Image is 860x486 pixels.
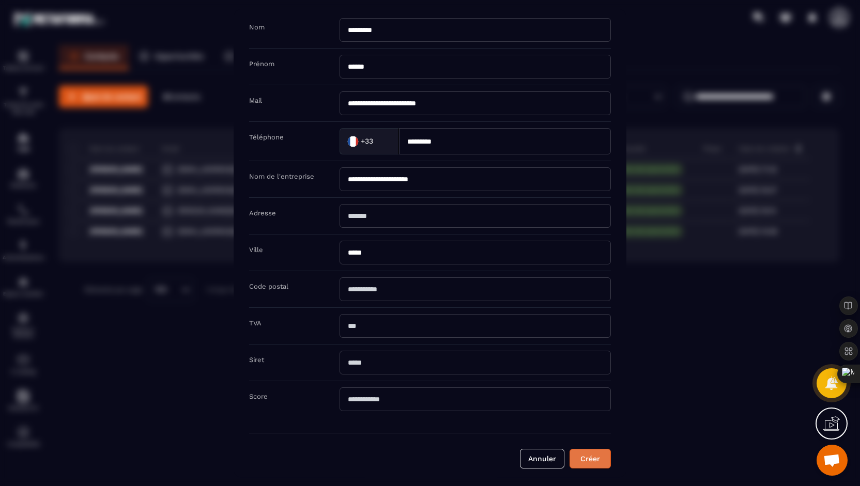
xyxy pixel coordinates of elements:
[249,96,262,104] label: Mail
[249,209,276,216] label: Adresse
[375,133,388,149] input: Search for option
[249,59,274,67] label: Prénom
[249,133,284,140] label: Téléphone
[249,319,262,326] label: TVA
[249,282,288,290] label: Code postal
[249,23,265,30] label: Nom
[817,445,848,476] div: Ouvrir le chat
[361,136,373,146] span: +33
[249,355,264,363] label: Siret
[520,448,564,468] button: Annuler
[249,245,263,253] label: Ville
[340,128,399,154] div: Search for option
[570,448,611,468] button: Créer
[249,172,314,180] label: Nom de l'entreprise
[249,392,268,400] label: Score
[343,131,363,151] img: Country Flag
